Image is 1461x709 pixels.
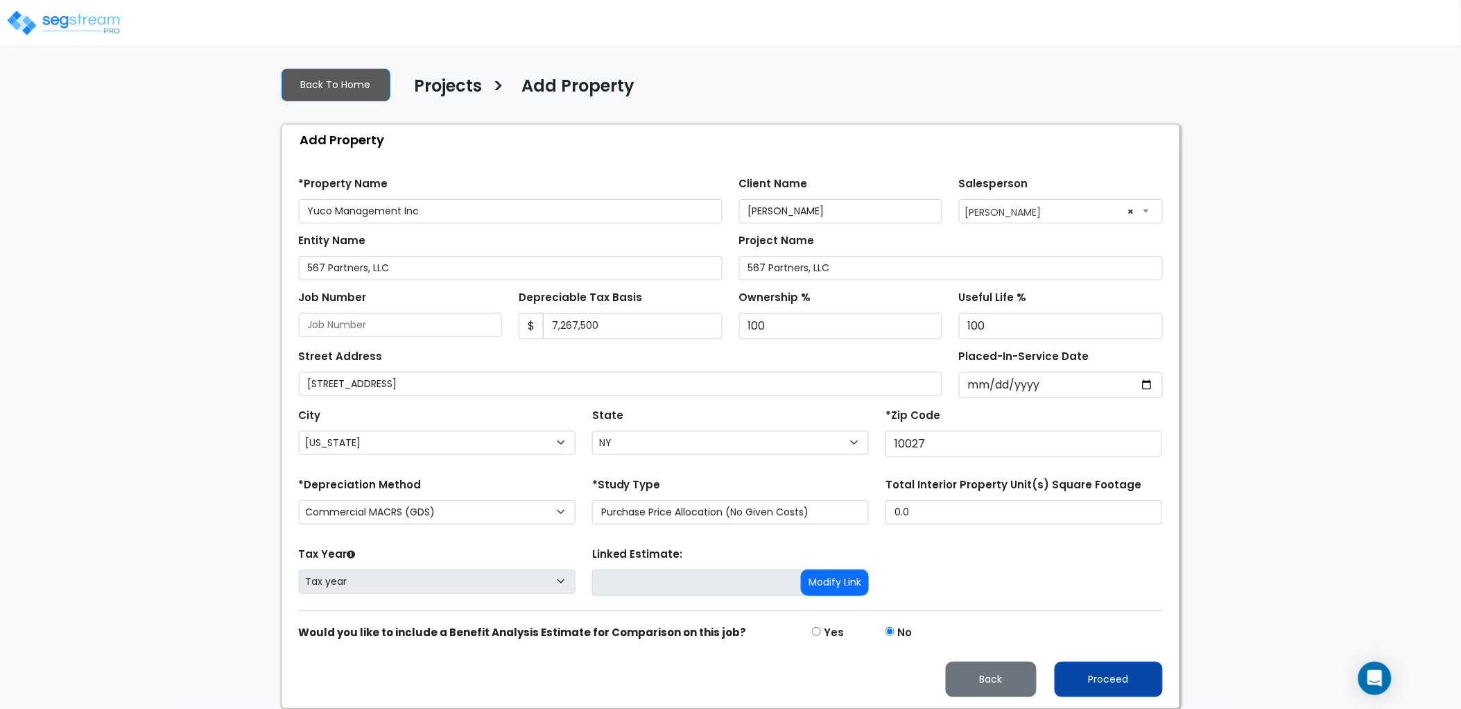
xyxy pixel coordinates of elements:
[1358,662,1392,695] div: Open Intercom Messenger
[493,75,505,102] h3: >
[512,76,635,105] a: Add Property
[404,76,483,105] a: Projects
[960,200,1162,222] span: Rafael Ferrales
[299,176,388,192] label: *Property Name
[299,233,366,249] label: Entity Name
[959,349,1089,365] label: Placed-In-Service Date
[289,125,1179,155] div: Add Property
[299,349,383,365] label: Street Address
[299,372,943,396] input: Street Address
[885,500,1162,524] input: total square foot
[739,233,815,249] label: Project Name
[592,547,683,563] label: Linked Estimate:
[6,9,123,37] img: logo_pro_r.png
[739,313,943,339] input: Ownership %
[739,290,811,306] label: Ownership %
[1055,662,1163,697] button: Proceed
[522,76,635,100] h4: Add Property
[299,547,356,563] label: Tax Year
[885,477,1141,493] label: Total Interior Property Unit(s) Square Footage
[824,625,844,641] label: Yes
[739,176,808,192] label: Client Name
[946,662,1037,697] button: Back
[299,290,367,306] label: Job Number
[299,408,321,424] label: City
[935,669,1048,687] a: Back
[959,313,1163,339] input: Useful Life %
[282,69,390,101] a: Back To Home
[592,408,623,424] label: State
[299,477,422,493] label: *Depreciation Method
[959,199,1163,223] span: Rafael Ferrales
[519,313,544,339] span: $
[885,431,1162,457] input: Zip Code
[1128,202,1134,221] span: ×
[897,625,912,641] label: No
[885,408,940,424] label: *Zip Code
[739,256,1163,280] input: Project Name
[801,570,869,596] button: Modify Link
[299,256,723,280] input: Entity Name
[299,625,747,640] strong: Would you like to include a Benefit Analysis Estimate for Comparison on this job?
[543,313,723,339] input: 0.00
[519,290,642,306] label: Depreciable Tax Basis
[959,176,1028,192] label: Salesperson
[959,290,1027,306] label: Useful Life %
[299,313,503,337] input: Job Number
[415,76,483,100] h4: Projects
[299,199,723,223] input: Property Name
[592,477,661,493] label: *Study Type
[739,199,943,223] input: Client Name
